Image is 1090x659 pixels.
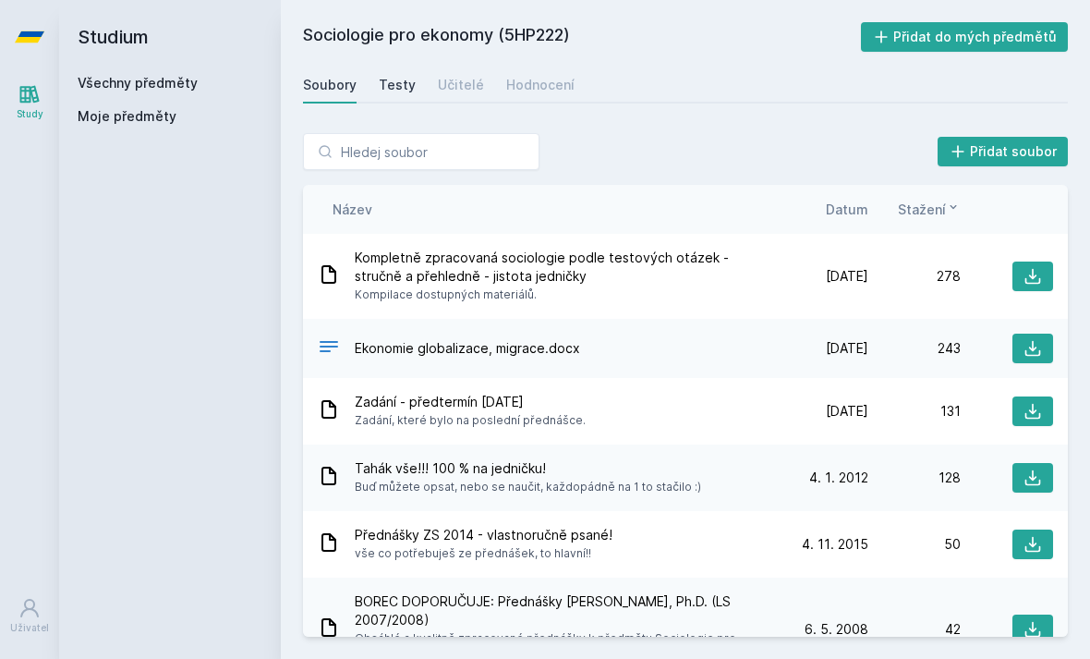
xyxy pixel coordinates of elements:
a: Soubory [303,67,357,104]
a: Testy [379,67,416,104]
span: 6. 5. 2008 [805,620,868,639]
span: Stažení [898,200,946,219]
span: Moje předměty [78,107,176,126]
div: 243 [868,339,961,358]
span: [DATE] [826,267,868,286]
span: Ekonomie globalizace, migrace.docx [355,339,580,358]
span: 4. 11. 2015 [802,535,868,554]
button: Název [333,200,372,219]
button: Datum [826,200,868,219]
input: Hledej soubor [303,133,539,170]
div: Testy [379,76,416,94]
span: [DATE] [826,339,868,358]
span: Zadání, které bylo na poslední přednášce. [355,411,586,430]
div: 50 [868,535,961,554]
div: Uživatel [10,621,49,635]
button: Přidat do mých předmětů [861,22,1069,52]
a: Učitelé [438,67,484,104]
span: Kompletně zpracovaná sociologie podle testových otázek - stručně a přehledně - jistota jedničky [355,249,769,286]
span: Tahák vše!!! 100 % na jedničku! [355,459,701,478]
span: Kompilace dostupných materiálů. [355,286,769,304]
span: vše co potřebuješ ze přednášek, to hlavní!! [355,544,612,563]
div: 128 [868,469,961,487]
span: Buď můžete opsat, nebo se naučit, každopádně na 1 to stačilo :) [355,478,701,496]
div: Učitelé [438,76,484,94]
span: 4. 1. 2012 [809,469,868,487]
span: BOREC DOPORUČUJE: Přednášky [PERSON_NAME], Ph.D. (LS 2007/2008) [355,592,769,629]
span: [DATE] [826,402,868,421]
div: Hodnocení [506,76,575,94]
div: Soubory [303,76,357,94]
div: Study [17,107,43,121]
span: Zadání - předtermín [DATE] [355,393,586,411]
button: Přidat soubor [938,137,1069,166]
a: Study [4,74,55,130]
div: 131 [868,402,961,421]
div: DOCX [318,336,340,362]
div: 278 [868,267,961,286]
a: Hodnocení [506,67,575,104]
a: Uživatel [4,588,55,644]
span: Přednášky ZS 2014 - vlastnoručně psané! [355,526,612,544]
a: Všechny předměty [78,75,198,91]
div: 42 [868,620,961,639]
button: Stažení [898,200,961,219]
h2: Sociologie pro ekonomy (5HP222) [303,22,861,52]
